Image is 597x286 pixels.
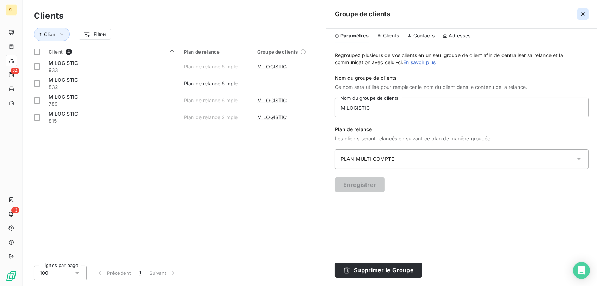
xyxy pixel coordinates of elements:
span: Clients [383,32,399,39]
span: Regroupez plusieurs de vos clients en un seul groupe de client afin de centraliser sa relance et ... [335,52,589,66]
h5: Groupe de clients [335,9,390,19]
button: Enregistrer [335,177,385,192]
span: Plan de relance [335,126,589,133]
span: Les clients seront relancés en suivant ce plan de manière groupée. [335,135,589,142]
div: Open Intercom Messenger [573,262,590,279]
a: En savoir plus [403,59,436,65]
span: Contacts [413,32,435,39]
button: Supprimer le Groupe [335,263,422,278]
span: Nom du groupe de clients [335,74,589,81]
span: Adresses [449,32,470,39]
input: placeholder [335,98,589,117]
div: PLAN MULTI COMPTE [341,156,403,163]
span: Paramètres [340,32,369,39]
span: Ce nom sera utilisé pour remplacer le nom du client dans le contenu de la relance. [335,84,589,91]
